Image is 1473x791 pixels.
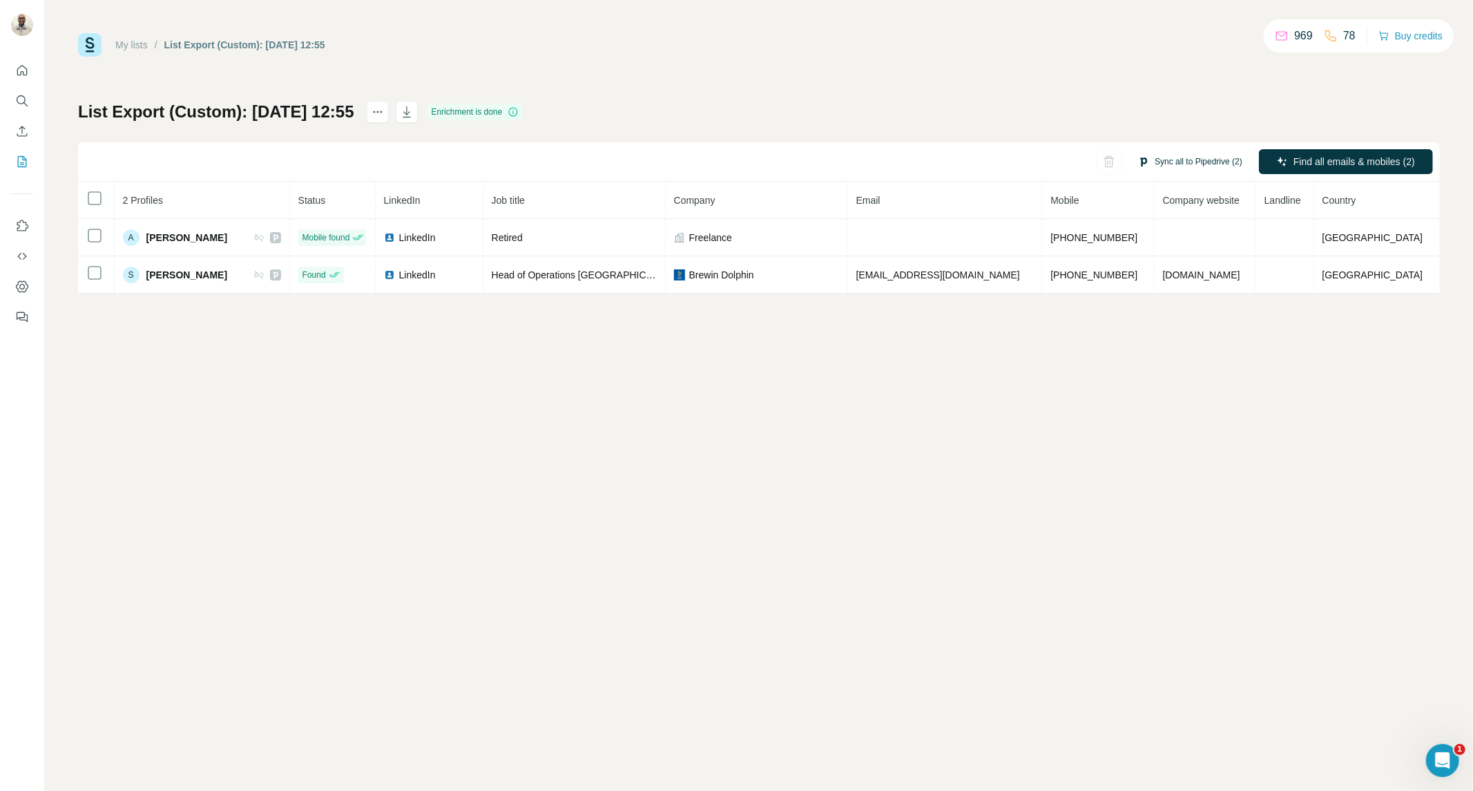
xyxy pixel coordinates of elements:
li: / [155,38,157,52]
span: Brewin Dolphin [689,268,754,282]
span: [PHONE_NUMBER] [1050,232,1137,243]
img: Surfe Logo [78,33,102,57]
span: Job title [492,195,525,206]
button: Buy credits [1378,26,1443,46]
button: Enrich CSV [11,119,33,144]
span: Mobile [1050,195,1079,206]
span: 2 Profiles [123,195,163,206]
a: My lists [115,39,148,50]
span: [PERSON_NAME] [146,231,227,245]
span: Found [302,269,326,281]
button: Feedback [11,305,33,330]
span: Country [1322,195,1356,206]
span: Freelance [689,231,732,245]
div: S [123,267,139,283]
button: Search [11,88,33,113]
span: Head of Operations [GEOGRAPHIC_DATA] [492,269,679,280]
button: Use Surfe API [11,244,33,269]
span: [PHONE_NUMBER] [1050,269,1137,280]
iframe: Intercom live chat [1426,744,1459,777]
span: Mobile found [302,231,350,244]
p: 78 [1343,28,1356,44]
h1: List Export (Custom): [DATE] 12:55 [78,101,354,123]
img: LinkedIn logo [384,269,395,280]
span: Email [856,195,880,206]
button: Use Surfe on LinkedIn [11,213,33,238]
p: 969 [1294,28,1313,44]
img: company-logo [674,269,685,280]
button: Dashboard [11,274,33,299]
div: List Export (Custom): [DATE] 12:55 [164,38,325,52]
div: A [123,229,139,246]
span: Company [674,195,715,206]
img: LinkedIn logo [384,232,395,243]
span: LinkedIn [399,231,436,245]
button: Quick start [11,58,33,83]
span: 1 [1454,744,1465,755]
span: Status [298,195,326,206]
span: [GEOGRAPHIC_DATA] [1322,269,1423,280]
button: Find all emails & mobiles (2) [1259,149,1433,174]
button: actions [367,101,389,123]
span: Landline [1264,195,1301,206]
span: Find all emails & mobiles (2) [1293,155,1415,169]
span: LinkedIn [384,195,421,206]
div: Enrichment is done [427,104,523,120]
button: Sync all to Pipedrive (2) [1128,151,1252,172]
span: [DOMAIN_NAME] [1163,269,1240,280]
span: LinkedIn [399,268,436,282]
span: [GEOGRAPHIC_DATA] [1322,232,1423,243]
span: Company website [1163,195,1240,206]
span: [EMAIL_ADDRESS][DOMAIN_NAME] [856,269,1020,280]
span: Retired [492,232,523,243]
span: [PERSON_NAME] [146,268,227,282]
button: My lists [11,149,33,174]
img: Avatar [11,14,33,36]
